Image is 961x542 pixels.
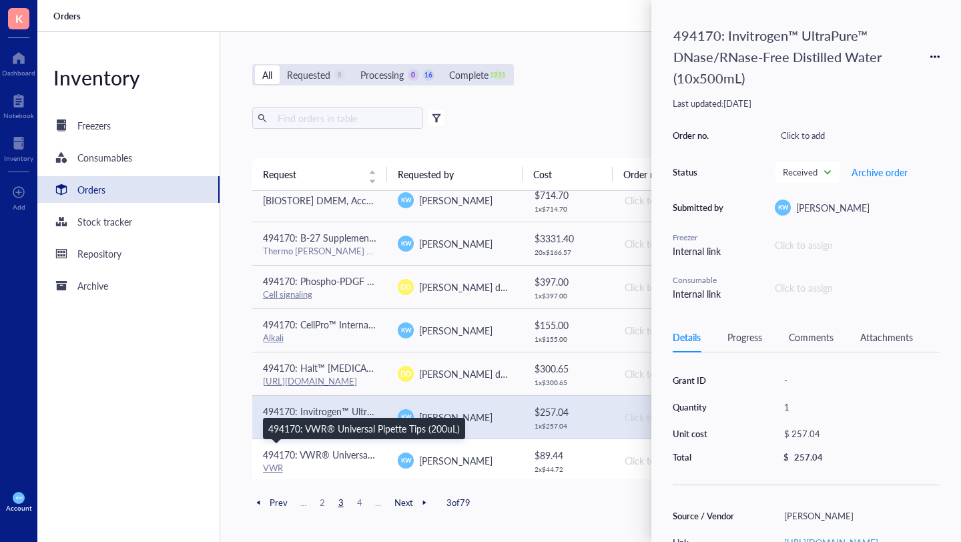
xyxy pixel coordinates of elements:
[400,196,411,205] span: KW
[37,64,220,91] div: Inventory
[613,179,748,222] td: Click to add
[625,193,737,208] div: Click to add
[673,129,726,142] div: Order no.
[263,404,596,418] span: 494170: Invitrogen™ UltraPure™ DNase/RNase-Free Distilled Water (10x500mL)
[625,453,737,468] div: Click to add
[314,497,330,509] span: 2
[400,456,411,465] span: KW
[778,371,940,390] div: -
[673,330,701,344] div: Details
[419,367,591,380] span: [PERSON_NAME] de la [PERSON_NAME]
[777,203,788,212] span: KW
[263,448,454,461] span: 494170: VWR® Universal Pipette Tips (200uL)
[400,368,411,379] span: DD
[673,274,726,286] div: Consumable
[673,232,726,244] div: Freezer
[535,335,602,343] div: 1 x $ 155.00
[673,428,741,440] div: Unit cost
[613,395,748,439] td: Click to add
[673,401,741,413] div: Quantity
[778,425,934,443] div: $ 257.04
[37,208,220,235] a: Stock tracker
[263,274,561,288] span: 494170: Phospho-PDGF Receptor α (Tyr754) (23B2) Rabbit mAb #2992
[860,330,913,344] div: Attachments
[263,461,283,474] a: VWR
[449,67,489,82] div: Complete
[77,214,132,229] div: Stock tracker
[263,231,462,244] span: 494170: B-27 Supplement Minus Vitamin A 50X
[263,361,577,374] span: 494170: Halt™ [MEDICAL_DATA] and Phosphatase Inhibitor Cocktail (100X)
[419,324,493,337] span: [PERSON_NAME]
[778,398,940,417] div: 1
[727,330,762,344] div: Progress
[673,202,726,214] div: Submitted by
[535,205,602,213] div: 1 x $ 714.70
[400,282,411,292] span: DD
[400,413,411,422] span: KW
[2,69,35,77] div: Dashboard
[423,69,434,81] div: 16
[77,278,108,293] div: Archive
[333,497,349,509] span: 3
[268,421,460,436] div: 494170: VWR® Universal Pipette Tips (200uL)
[263,288,312,300] a: Cell signaling
[673,166,726,178] div: Status
[37,176,220,203] a: Orders
[613,222,748,265] td: Click to add
[523,158,613,190] th: Cost
[673,451,741,463] div: Total
[53,10,83,22] a: Orders
[37,144,220,171] a: Consumables
[673,97,940,109] div: Last updated: [DATE]
[3,111,34,119] div: Notebook
[77,150,132,165] div: Consumables
[852,167,908,178] span: Archive order
[387,158,523,190] th: Requested by
[334,69,346,81] div: 8
[625,366,737,381] div: Click to add
[796,201,870,214] span: [PERSON_NAME]
[77,246,121,261] div: Repository
[535,465,602,473] div: 2 x $ 44.72
[419,454,493,467] span: [PERSON_NAME]
[263,167,361,182] span: Request
[77,182,105,197] div: Orders
[419,411,493,424] span: [PERSON_NAME]
[613,352,748,395] td: Click to add
[493,69,504,81] div: 1931
[778,507,940,525] div: [PERSON_NAME]
[263,374,357,387] a: [URL][DOMAIN_NAME]
[37,272,220,299] a: Archive
[252,497,288,509] span: Prev
[446,497,470,509] span: 3 of 79
[252,64,514,85] div: segmented control
[613,158,748,190] th: Order no.
[535,422,602,430] div: 1 x $ 257.04
[4,154,33,162] div: Inventory
[535,378,602,386] div: 1 x $ 300.65
[3,90,34,119] a: Notebook
[535,188,602,202] div: $ 714.70
[535,361,602,376] div: $ 300.65
[613,265,748,308] td: Click to add
[252,158,388,190] th: Request
[783,451,789,463] div: $
[775,280,940,295] div: Click to assign
[15,10,23,27] span: K
[625,280,737,294] div: Click to add
[13,203,25,211] div: Add
[360,67,404,82] div: Processing
[673,286,726,301] div: Internal link
[667,21,922,92] div: 494170: Invitrogen™ UltraPure™ DNase/RNase-Free Distilled Water (10x500mL)
[15,495,22,500] span: KW
[263,245,377,257] div: Thermo [PERSON_NAME] Scientific
[783,166,830,178] span: Received
[625,236,737,251] div: Click to add
[262,67,272,82] div: All
[535,448,602,463] div: $ 89.44
[287,67,330,82] div: Requested
[775,126,940,145] div: Click to add
[2,47,35,77] a: Dashboard
[6,504,32,512] div: Account
[613,439,748,482] td: Click to add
